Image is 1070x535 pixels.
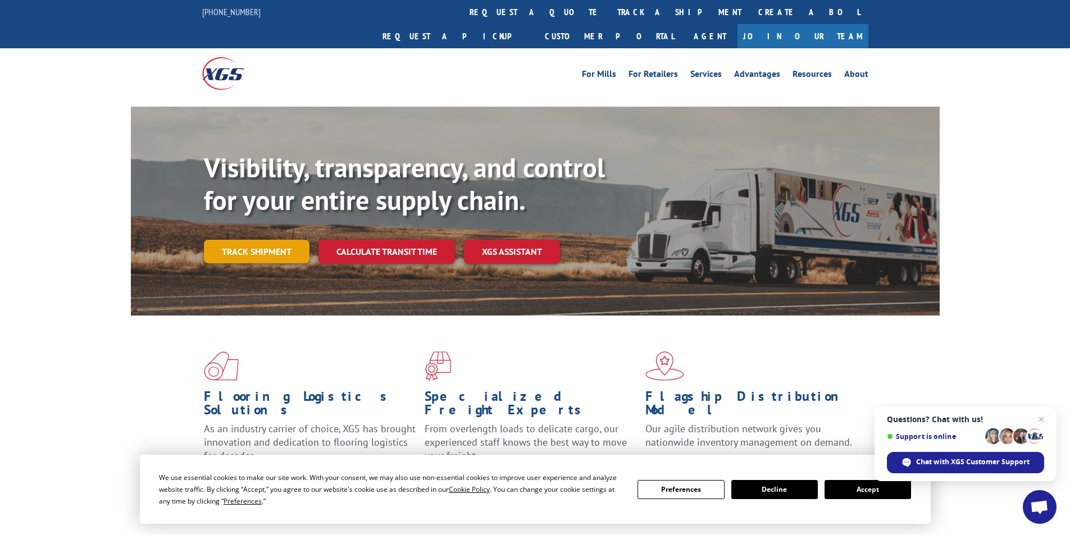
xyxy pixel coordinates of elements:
button: Preferences [638,480,724,499]
button: Decline [731,480,818,499]
div: Cookie Consent Prompt [140,455,931,524]
span: Support is online [887,432,981,441]
b: Visibility, transparency, and control for your entire supply chain. [204,150,605,217]
img: xgs-icon-focused-on-flooring-red [425,351,451,381]
span: Close chat [1035,413,1048,426]
a: About [844,70,868,82]
a: Services [690,70,722,82]
a: [PHONE_NUMBER] [202,6,261,17]
a: Calculate transit time [318,240,455,264]
span: Cookie Policy [449,484,490,494]
div: Chat with XGS Customer Support [887,452,1044,473]
a: Request a pickup [374,24,536,48]
a: For Retailers [629,70,678,82]
div: Open chat [1023,490,1057,524]
span: Chat with XGS Customer Support [916,457,1030,467]
span: Preferences [224,496,262,506]
a: Customer Portal [536,24,682,48]
span: As an industry carrier of choice, XGS has brought innovation and dedication to flooring logistics... [204,422,416,462]
h1: Flooring Logistics Solutions [204,390,416,422]
div: We use essential cookies to make our site work. With your consent, we may also use non-essential ... [159,472,624,507]
a: For Mills [582,70,616,82]
span: Our agile distribution network gives you nationwide inventory management on demand. [645,422,852,449]
button: Accept [825,480,911,499]
h1: Specialized Freight Experts [425,390,637,422]
img: xgs-icon-total-supply-chain-intelligence-red [204,351,239,381]
a: Advantages [734,70,780,82]
a: Agent [682,24,737,48]
p: From overlength loads to delicate cargo, our experienced staff knows the best way to move your fr... [425,422,637,472]
h1: Flagship Distribution Model [645,390,858,422]
a: Track shipment [204,240,309,263]
a: XGS ASSISTANT [464,240,560,264]
a: Join Our Team [737,24,868,48]
span: Questions? Chat with us! [887,415,1044,424]
a: Resources [793,70,832,82]
img: xgs-icon-flagship-distribution-model-red [645,351,684,381]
